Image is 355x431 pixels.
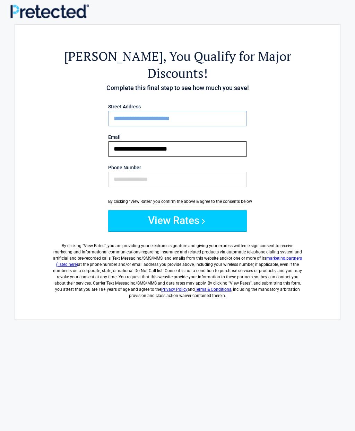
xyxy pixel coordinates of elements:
a: Terms & Conditions [195,287,231,292]
h4: Complete this final step to see how much you save! [53,83,302,92]
a: Privacy Policy [161,287,188,292]
label: Email [108,135,247,140]
label: Phone Number [108,165,247,170]
div: By clicking "View Rates" you confirm the above & agree to the consents below [108,198,247,205]
label: Street Address [108,104,247,109]
img: Main Logo [10,4,89,18]
label: By clicking " ", you are providing your electronic signature and giving your express written e-si... [53,237,302,299]
span: View Rates [84,243,104,248]
span: [PERSON_NAME] [64,48,163,65]
h2: , You Qualify for Major Discounts! [53,48,302,82]
a: marketing partners (listed here) [56,256,302,267]
button: View Rates [108,210,247,231]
